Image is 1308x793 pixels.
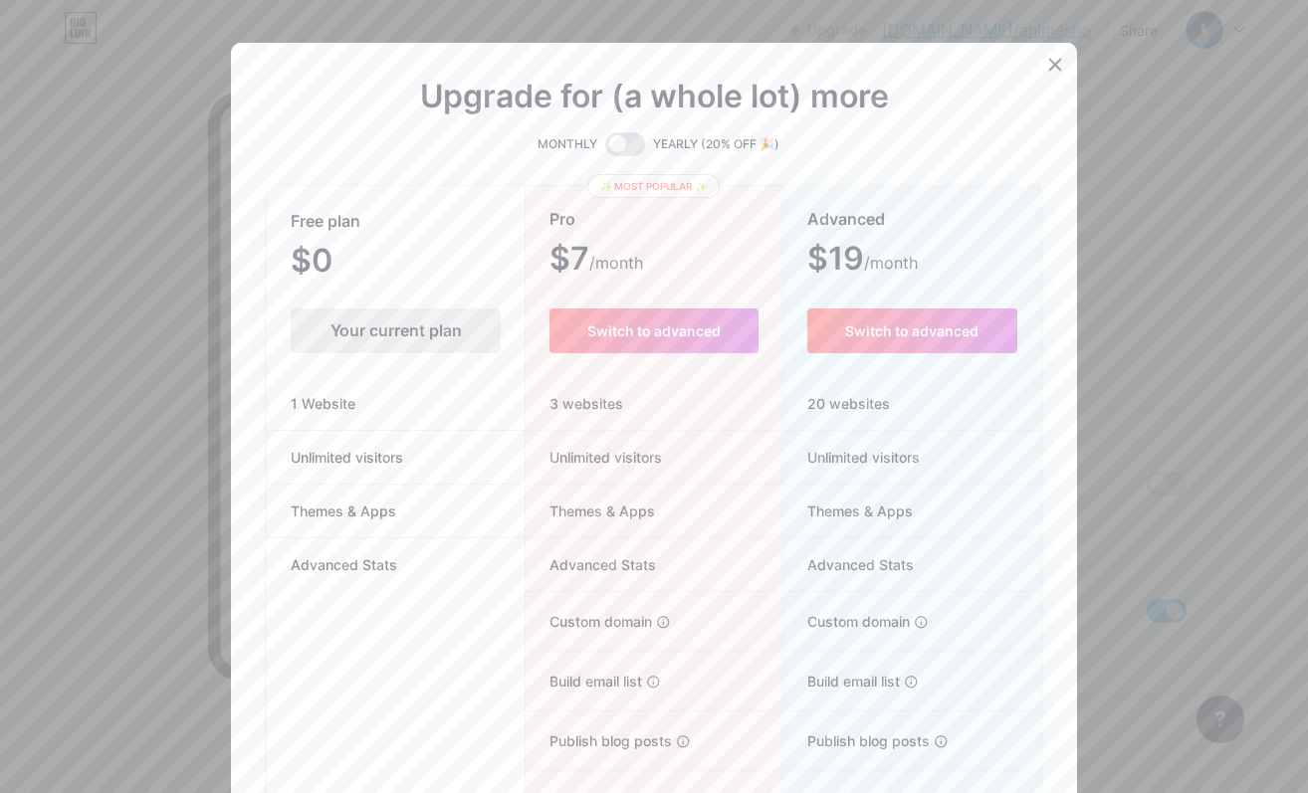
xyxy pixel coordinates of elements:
[549,308,758,353] button: Switch to advanced
[807,308,1017,353] button: Switch to advanced
[589,251,643,275] span: /month
[526,500,655,521] span: Themes & Apps
[526,671,642,692] span: Build email list
[587,174,720,198] div: ✨ Most popular ✨
[864,251,918,275] span: /month
[267,500,420,521] span: Themes & Apps
[291,308,501,353] div: Your current plan
[549,202,575,237] span: Pro
[267,554,421,575] span: Advanced Stats
[587,322,721,339] span: Switch to advanced
[783,554,914,575] span: Advanced Stats
[783,671,900,692] span: Build email list
[291,249,386,277] span: $0
[526,611,652,632] span: Custom domain
[653,134,779,154] span: YEARLY (20% OFF 🎉)
[526,447,662,468] span: Unlimited visitors
[807,202,885,237] span: Advanced
[783,447,920,468] span: Unlimited visitors
[845,322,979,339] span: Switch to advanced
[783,377,1041,431] div: 20 websites
[783,730,930,751] span: Publish blog posts
[526,377,781,431] div: 3 websites
[267,447,427,468] span: Unlimited visitors
[420,85,889,108] span: Upgrade for (a whole lot) more
[549,247,643,275] span: $7
[783,611,910,632] span: Custom domain
[267,393,379,414] span: 1 Website
[538,134,597,154] span: MONTHLY
[807,247,918,275] span: $19
[291,204,360,239] span: Free plan
[526,730,672,751] span: Publish blog posts
[783,500,913,521] span: Themes & Apps
[526,554,656,575] span: Advanced Stats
